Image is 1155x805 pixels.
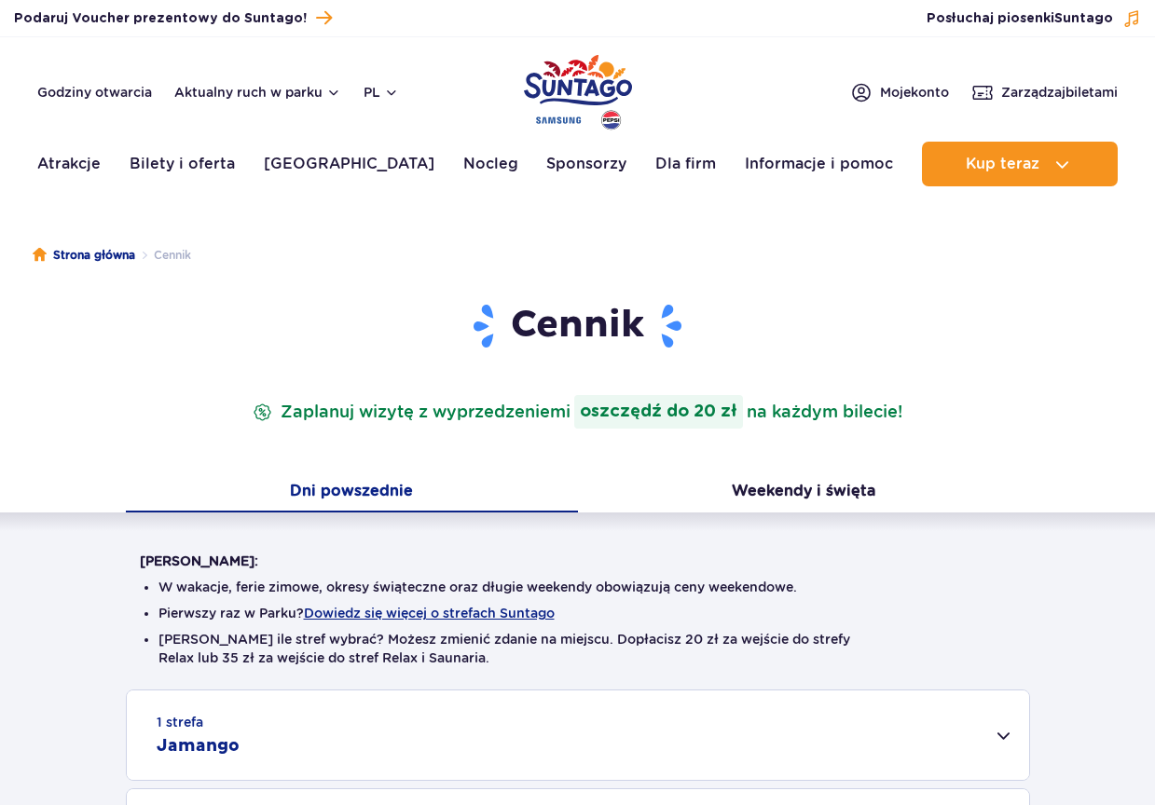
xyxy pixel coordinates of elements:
strong: [PERSON_NAME]: [140,553,258,568]
a: [GEOGRAPHIC_DATA] [264,142,434,186]
p: Zaplanuj wizytę z wyprzedzeniem na każdym bilecie! [249,395,906,429]
strong: oszczędź do 20 zł [574,395,743,429]
li: Pierwszy raz w Parku? [158,604,997,622]
li: W wakacje, ferie zimowe, okresy świąteczne oraz długie weekendy obowiązują ceny weekendowe. [158,578,997,596]
button: Posłuchaj piosenkiSuntago [927,9,1141,28]
li: Cennik [135,246,191,265]
a: Bilety i oferta [130,142,235,186]
button: Aktualny ruch w parku [174,85,341,100]
a: Zarządzajbiletami [971,81,1118,103]
button: Dowiedz się więcej o strefach Suntago [304,606,555,621]
button: Kup teraz [922,142,1118,186]
button: pl [364,83,399,102]
a: Godziny otwarcia [37,83,152,102]
span: Kup teraz [966,156,1039,172]
span: Zarządzaj biletami [1001,83,1118,102]
small: 1 strefa [157,713,203,731]
a: Dla firm [655,142,716,186]
button: Dni powszednie [126,473,578,512]
a: Mojekonto [850,81,949,103]
a: Podaruj Voucher prezentowy do Suntago! [14,6,332,31]
span: Posłuchaj piosenki [927,9,1113,28]
a: Nocleg [463,142,518,186]
h2: Jamango [157,735,240,757]
a: Sponsorzy [546,142,626,186]
a: Atrakcje [37,142,101,186]
h1: Cennik [140,302,1016,350]
a: Park of Poland [524,47,632,132]
button: Weekendy i święta [578,473,1030,512]
li: [PERSON_NAME] ile stref wybrać? Możesz zmienić zdanie na miejscu. Dopłacisz 20 zł za wejście do s... [158,630,997,667]
span: Suntago [1054,12,1113,25]
a: Strona główna [33,246,135,265]
span: Podaruj Voucher prezentowy do Suntago! [14,9,307,28]
a: Informacje i pomoc [745,142,893,186]
span: Moje konto [880,83,949,102]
